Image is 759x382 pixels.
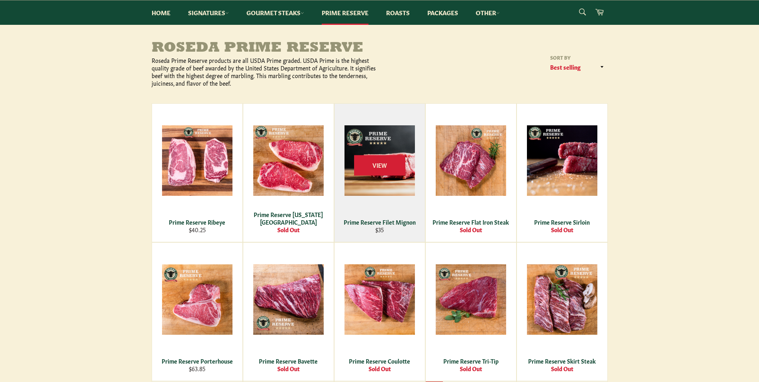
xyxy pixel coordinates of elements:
[548,54,608,61] label: Sort by
[144,0,178,25] a: Home
[517,103,608,242] a: Prime Reserve Sirloin Prime Reserve Sirloin Sold Out
[248,365,328,372] div: Sold Out
[334,242,425,381] a: Prime Reserve Coulotte Prime Reserve Coulotte Sold Out
[425,242,517,381] a: Prime Reserve Tri-Tip Prime Reserve Tri-Tip Sold Out
[339,365,420,372] div: Sold Out
[522,226,602,233] div: Sold Out
[152,40,380,56] h1: Roseda Prime Reserve
[468,0,508,25] a: Other
[527,264,597,335] img: Prime Reserve Skirt Steak
[157,226,237,233] div: $40.25
[253,125,324,196] img: Prime Reserve New York Strip
[157,365,237,372] div: $63.85
[243,242,334,381] a: Prime Reserve Bavette Prime Reserve Bavette Sold Out
[522,357,602,365] div: Prime Reserve Skirt Steak
[517,242,608,381] a: Prime Reserve Skirt Steak Prime Reserve Skirt Steak Sold Out
[419,0,466,25] a: Packages
[334,103,425,242] a: Prime Reserve Filet Mignon Prime Reserve Filet Mignon $35 View
[339,218,420,226] div: Prime Reserve Filet Mignon
[248,226,328,233] div: Sold Out
[248,357,328,365] div: Prime Reserve Bavette
[431,365,511,372] div: Sold Out
[378,0,418,25] a: Roasts
[344,264,415,335] img: Prime Reserve Coulotte
[238,0,312,25] a: Gourmet Steaks
[180,0,237,25] a: Signatures
[152,103,243,242] a: Prime Reserve Ribeye Prime Reserve Ribeye $40.25
[152,242,243,381] a: Prime Reserve Porterhouse Prime Reserve Porterhouse $63.85
[354,155,405,176] span: View
[314,0,376,25] a: Prime Reserve
[243,103,334,242] a: Prime Reserve New York Strip Prime Reserve [US_STATE][GEOGRAPHIC_DATA] Sold Out
[162,264,232,335] img: Prime Reserve Porterhouse
[157,357,237,365] div: Prime Reserve Porterhouse
[162,125,232,196] img: Prime Reserve Ribeye
[436,264,506,335] img: Prime Reserve Tri-Tip
[431,357,511,365] div: Prime Reserve Tri-Tip
[339,357,420,365] div: Prime Reserve Coulotte
[527,125,597,196] img: Prime Reserve Sirloin
[253,264,324,335] img: Prime Reserve Bavette
[157,218,237,226] div: Prime Reserve Ribeye
[248,211,328,226] div: Prime Reserve [US_STATE][GEOGRAPHIC_DATA]
[152,56,380,87] p: Roseda Prime Reserve products are all USDA Prime graded. USDA Prime is the highest quality grade ...
[522,218,602,226] div: Prime Reserve Sirloin
[431,218,511,226] div: Prime Reserve Flat Iron Steak
[522,365,602,372] div: Sold Out
[431,226,511,233] div: Sold Out
[425,103,517,242] a: Prime Reserve Flat Iron Steak Prime Reserve Flat Iron Steak Sold Out
[436,125,506,196] img: Prime Reserve Flat Iron Steak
